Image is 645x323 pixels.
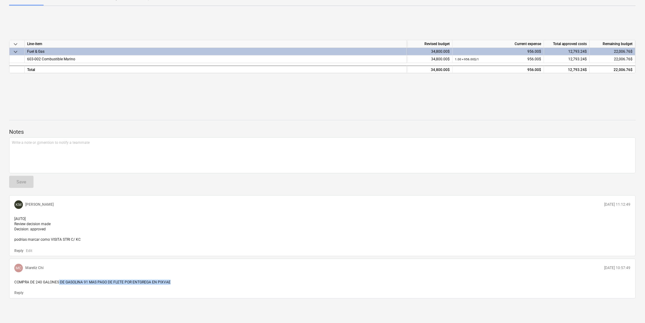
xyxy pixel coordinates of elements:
div: 22,006.76$ [590,48,636,55]
div: 956.00$ [455,55,541,63]
div: 12,793.24$ [544,66,590,73]
div: Remaining budget [590,40,636,48]
button: Reply [14,248,23,254]
p: Mareliz Chi [25,265,44,271]
div: 34,800.00$ [407,48,453,55]
div: Total [25,66,407,73]
p: [PERSON_NAME] [25,202,54,207]
span: 603-002 Combustible Marino [27,57,75,61]
span: MC [16,266,22,270]
small: 1.00 × 956.00$ / 1 [455,58,479,61]
span: [AUTO] Review decision made Decision: approved podrias marcar como VISITA STRI C/ KC [14,217,81,242]
div: 22,006.76$ [590,66,636,73]
span: 12,793.24$ [569,57,587,61]
p: [DATE] 10:57:49 [604,265,631,271]
div: 34,800.00$ [407,55,453,63]
span: 22,006.76$ [614,57,633,61]
div: 956.00$ [455,48,541,55]
div: Revised budget [407,40,453,48]
div: 956.00$ [455,66,541,74]
button: Reply [14,291,23,296]
div: 12,793.24$ [544,48,590,55]
div: Fuel & Gas [27,48,404,55]
span: keyboard_arrow_down [12,41,19,48]
div: Total approved costs [544,40,590,48]
div: Mareliz Chi [14,264,23,272]
div: Current expense [453,40,544,48]
iframe: Chat Widget [615,294,645,323]
div: 34,800.00$ [407,66,453,73]
p: Notes [9,128,636,136]
span: COMPRA DE 240 GALONES DE GASOLINA 91 MAS PAGO DE FLETE POR ENTGREGA EN PIXVAE [14,280,171,284]
span: keyboard_arrow_down [12,48,19,55]
button: Edit [26,248,32,254]
p: [DATE] 11:12:49 [604,202,631,207]
div: kristin morales [14,201,23,209]
span: KM [16,202,22,207]
div: Line-item [25,40,407,48]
